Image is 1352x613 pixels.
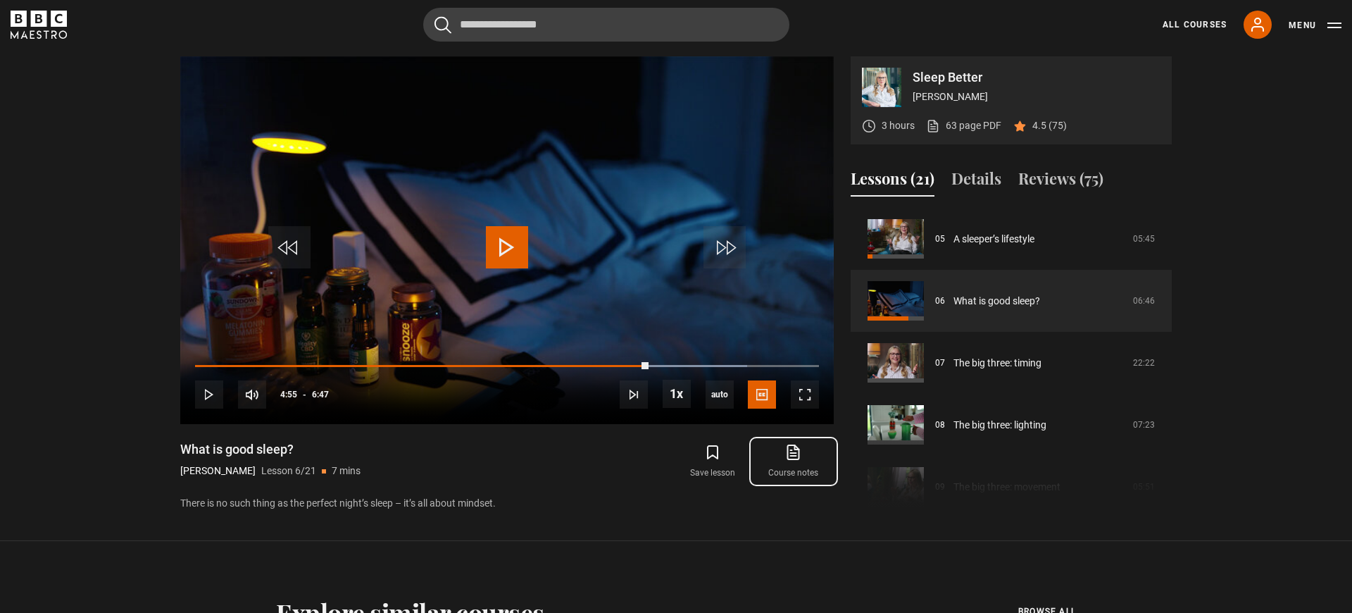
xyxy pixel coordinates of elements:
[672,441,753,482] button: Save lesson
[423,8,789,42] input: Search
[180,496,834,511] p: There is no such thing as the perfect night’s sleep – it’s all about mindset.
[1032,118,1067,133] p: 4.5 (75)
[238,380,266,409] button: Mute
[663,380,691,408] button: Playback Rate
[261,464,316,478] p: Lesson 6/21
[1163,18,1227,31] a: All Courses
[180,441,361,458] h1: What is good sleep?
[753,441,834,482] a: Course notes
[1289,18,1341,32] button: Toggle navigation
[11,11,67,39] svg: BBC Maestro
[953,294,1040,309] a: What is good sleep?
[706,380,734,409] div: Current quality: 720p
[913,89,1160,104] p: [PERSON_NAME]
[953,356,1041,371] a: The big three: timing
[180,56,834,424] video-js: Video Player
[926,118,1001,133] a: 63 page PDF
[953,232,1034,247] a: A sleeper’s lifestyle
[312,382,329,407] span: 6:47
[953,418,1046,433] a: The big three: lighting
[748,380,776,409] button: Captions
[180,464,256,478] p: [PERSON_NAME]
[195,380,223,409] button: Play
[620,380,648,409] button: Next Lesson
[851,167,934,197] button: Lessons (21)
[280,382,297,407] span: 4:55
[882,118,915,133] p: 3 hours
[195,365,819,368] div: Progress Bar
[434,16,451,34] button: Submit the search query
[332,464,361,478] p: 7 mins
[951,167,1001,197] button: Details
[303,390,306,400] span: -
[1018,167,1103,197] button: Reviews (75)
[913,71,1160,84] p: Sleep Better
[706,380,734,409] span: auto
[791,380,819,409] button: Fullscreen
